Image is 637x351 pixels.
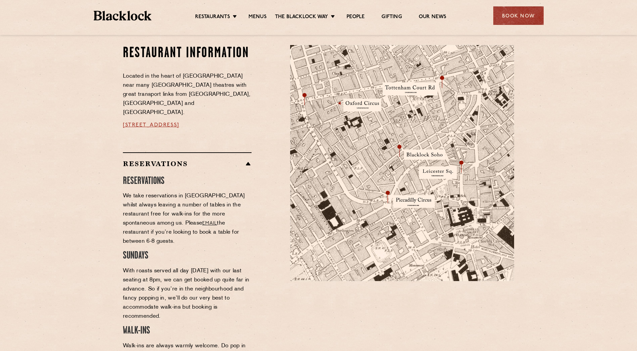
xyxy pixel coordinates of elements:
[94,11,152,21] img: BL_Textured_Logo-footer-cropped.svg
[493,6,544,25] div: Book Now
[123,45,252,62] h2: Restaurant information
[275,14,328,21] a: The Blacklock Way
[123,251,148,261] span: SUNDAYS
[381,14,402,21] a: Gifting
[248,14,267,21] a: Menus
[123,177,165,186] span: RESERVATIONS
[123,192,252,246] p: We take reservations in [GEOGRAPHIC_DATA] whilst always leaving a number of tables in the restaur...
[123,267,252,321] p: With roasts served all day [DATE] with our last seating at 8pm, we can get booked up quite far in...
[123,72,252,117] p: Located in the heart of [GEOGRAPHIC_DATA] near many [GEOGRAPHIC_DATA] theatres with great transpo...
[123,326,150,336] span: WALK-INS
[195,14,230,21] a: Restaurants
[347,14,365,21] a: People
[202,221,217,226] a: email
[123,160,252,168] h2: Reservations
[123,122,179,128] a: [STREET_ADDRESS]
[419,14,447,21] a: Our News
